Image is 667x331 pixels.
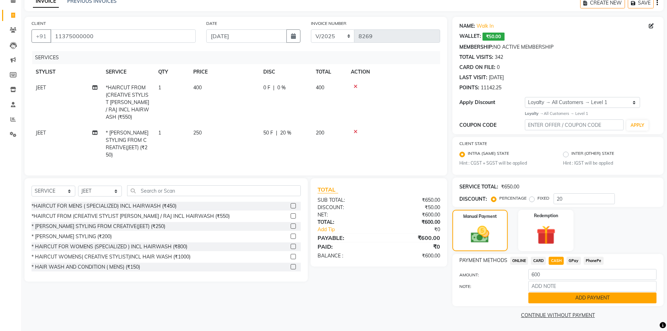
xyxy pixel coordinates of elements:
label: PERCENTAGE [499,195,527,201]
span: PAYMENT METHODS [459,257,507,264]
small: Hint : CGST + SGST will be applied [459,160,553,166]
th: DISC [259,64,312,80]
span: 250 [193,130,202,136]
label: DATE [206,20,217,27]
span: 50 F [263,129,273,137]
div: ₹0 [379,242,445,251]
span: 400 [193,84,202,91]
div: PAID: [312,242,379,251]
label: Manual Payment [463,213,497,220]
div: BALANCE : [312,252,379,260]
input: Search or Scan [127,185,301,196]
div: Apply Discount [459,99,525,106]
span: TOTAL [318,186,338,193]
img: _cash.svg [465,224,495,245]
th: ACTION [347,64,440,80]
span: PhonePe [584,257,604,265]
div: 11142.25 [481,84,501,91]
div: ₹600.00 [379,219,445,226]
div: NO ACTIVE MEMBERSHIP [459,43,656,51]
div: ₹650.00 [379,196,445,204]
div: 342 [495,54,503,61]
input: ADD NOTE [528,281,656,292]
span: ₹50.00 [482,33,505,41]
div: WALLET: [459,33,481,41]
img: _gift.svg [530,223,562,247]
button: +91 [32,29,51,43]
th: TOTAL [312,64,347,80]
span: | [273,84,275,91]
th: QTY [154,64,189,80]
label: NOTE: [454,283,523,290]
label: INTER (OTHER) STATE [571,150,614,159]
div: * HAIRCUT FOR WOMENS (SPECIALIZED ) INCL HAIRWASH (₹800) [32,243,187,250]
span: 400 [316,84,324,91]
span: 0 F [263,84,270,91]
label: INVOICE NUMBER [311,20,346,27]
span: 20 % [280,129,291,137]
div: PAYABLE: [312,234,379,242]
div: * HAIRCUT WOMENS( CREATIVE STYLIST)INCL HAIR WASH (₹1000) [32,253,190,261]
div: SERVICES [32,51,445,64]
th: SERVICE [102,64,154,80]
div: TOTAL: [312,219,379,226]
span: 1 [158,130,161,136]
div: DISCOUNT: [459,195,487,203]
input: AMOUNT [528,269,656,280]
div: LAST VISIT: [459,74,487,81]
input: SEARCH BY NAME/MOBILE/EMAIL/CODE [50,29,196,43]
label: FIXED [537,195,549,201]
div: COUPON CODE [459,122,525,129]
div: *HAIRCUT FOR MENS ( SPECIALIZED) INCL HAIRWASH (₹450) [32,202,176,210]
th: STYLIST [32,64,102,80]
div: DISCOUNT: [312,204,379,211]
div: [DATE] [489,74,504,81]
a: CONTINUE WITHOUT PAYMENT [454,312,662,319]
div: ₹600.00 [379,252,445,260]
div: NET: [312,211,379,219]
input: ENTER OFFER / COUPON CODE [525,119,624,130]
span: 0 % [277,84,286,91]
a: Add Tip [312,226,390,233]
span: JEET [36,84,46,91]
div: ₹600.00 [379,211,445,219]
div: CARD ON FILE: [459,64,495,71]
div: 0 [497,64,500,71]
span: GPay [567,257,581,265]
div: * [PERSON_NAME] STYLING FROM CREATIVE(JEET) (₹250) [32,223,165,230]
span: ONLINE [510,257,528,265]
div: ₹0 [390,226,445,233]
label: Redemption [534,213,558,219]
span: 200 [316,130,324,136]
label: AMOUNT: [454,272,523,278]
div: MEMBERSHIP: [459,43,493,51]
small: Hint : IGST will be applied [563,160,656,166]
span: *HAIRCUT FROM (CREATIVE STYLIST [PERSON_NAME] / RAJ INCL HAIRWASH (₹550) [106,84,149,120]
div: TOTAL VISITS: [459,54,493,61]
button: ADD PAYMENT [528,292,656,303]
span: 1 [158,84,161,91]
div: SUB TOTAL: [312,196,379,204]
span: | [276,129,277,137]
strong: Loyalty → [525,111,543,116]
span: * [PERSON_NAME] STYLING FROM CREATIVE(JEET) (₹250) [106,130,148,158]
div: SERVICE TOTAL: [459,183,498,191]
div: ₹650.00 [501,183,519,191]
div: ₹50.00 [379,204,445,211]
div: * [PERSON_NAME] STYLING (₹200) [32,233,112,240]
span: CASH [549,257,564,265]
span: CARD [531,257,546,265]
th: PRICE [189,64,259,80]
label: CLIENT [32,20,46,27]
div: All Customers → Level 1 [525,111,656,117]
a: Walk In [477,22,494,30]
div: *HAIRCUT FROM (CREATIVE STYLIST [PERSON_NAME] / RAJ INCL HAIRWASH (₹550) [32,213,230,220]
label: CLIENT STATE [459,140,487,147]
div: NAME: [459,22,475,30]
div: POINTS: [459,84,479,91]
div: ₹600.00 [379,234,445,242]
button: APPLY [626,120,648,131]
label: INTRA (SAME) STATE [468,150,509,159]
div: * HAIR WASH AND CONDITION ( MENS) (₹150) [32,263,140,271]
span: JEET [36,130,46,136]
